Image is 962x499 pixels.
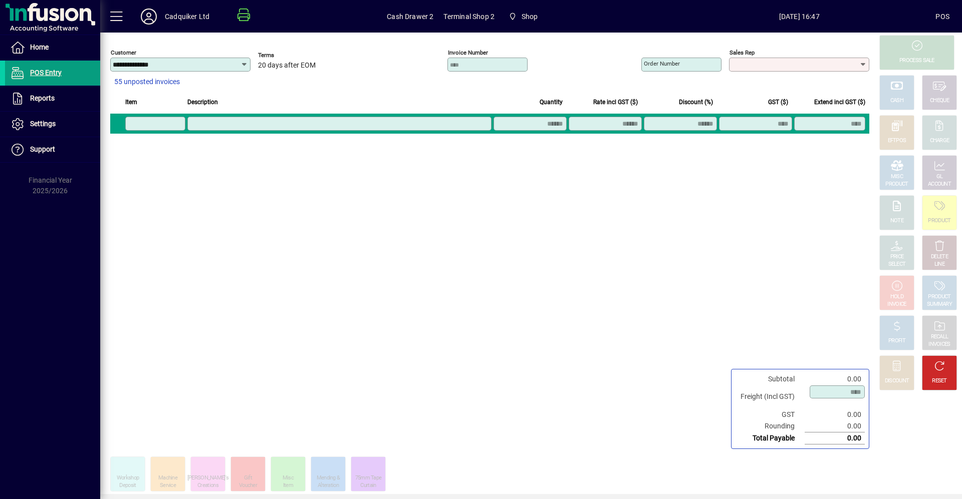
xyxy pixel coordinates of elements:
[5,35,100,60] a: Home
[644,60,680,67] mat-label: Order number
[318,482,339,489] div: Alteration
[30,69,62,77] span: POS Entry
[927,301,952,308] div: SUMMARY
[5,112,100,137] a: Settings
[928,293,950,301] div: PRODUCT
[935,9,949,25] div: POS
[119,482,136,489] div: Deposit
[805,409,865,420] td: 0.00
[679,97,713,108] span: Discount (%)
[931,253,948,261] div: DELETE
[30,145,55,153] span: Support
[928,341,950,348] div: INVOICES
[114,77,180,87] span: 55 unposted invoices
[5,86,100,111] a: Reports
[165,9,209,25] div: Cadquiker Ltd
[934,261,944,268] div: LINE
[736,373,805,385] td: Subtotal
[888,137,906,145] div: EFTPOS
[522,9,538,25] span: Shop
[887,301,906,308] div: INVOICE
[890,97,903,105] div: CASH
[258,62,316,70] span: 20 days after EOM
[932,377,947,385] div: RESET
[736,432,805,444] td: Total Payable
[891,173,903,181] div: MISC
[928,217,950,225] div: PRODUCT
[540,97,563,108] span: Quantity
[931,333,948,341] div: RECALL
[160,482,176,489] div: Service
[805,373,865,385] td: 0.00
[593,97,638,108] span: Rate incl GST ($)
[890,293,903,301] div: HOLD
[355,474,382,482] div: 75mm Tape
[663,9,935,25] span: [DATE] 16:47
[814,97,865,108] span: Extend incl GST ($)
[283,482,293,489] div: Item
[258,52,318,59] span: Terms
[360,482,376,489] div: Curtain
[387,9,433,25] span: Cash Drawer 2
[133,8,165,26] button: Profile
[736,385,805,409] td: Freight (Incl GST)
[187,474,229,482] div: [PERSON_NAME]'s
[125,97,137,108] span: Item
[505,8,542,26] span: Shop
[885,181,908,188] div: PRODUCT
[890,253,904,261] div: PRICE
[448,49,488,56] mat-label: Invoice number
[239,482,257,489] div: Voucher
[110,73,184,91] button: 55 unposted invoices
[736,409,805,420] td: GST
[317,474,340,482] div: Mending &
[117,474,139,482] div: Workshop
[899,57,934,65] div: PROCESS SALE
[30,94,55,102] span: Reports
[888,261,906,268] div: SELECT
[885,377,909,385] div: DISCOUNT
[928,181,951,188] div: ACCOUNT
[283,474,294,482] div: Misc
[805,420,865,432] td: 0.00
[768,97,788,108] span: GST ($)
[805,432,865,444] td: 0.00
[197,482,218,489] div: Creations
[187,97,218,108] span: Description
[5,137,100,162] a: Support
[930,97,949,105] div: CHEQUE
[736,420,805,432] td: Rounding
[890,217,903,225] div: NOTE
[930,137,949,145] div: CHARGE
[936,173,943,181] div: GL
[443,9,495,25] span: Terminal Shop 2
[730,49,755,56] mat-label: Sales rep
[888,337,905,345] div: PROFIT
[111,49,136,56] mat-label: Customer
[158,474,177,482] div: Machine
[244,474,252,482] div: Gift
[30,120,56,128] span: Settings
[30,43,49,51] span: Home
